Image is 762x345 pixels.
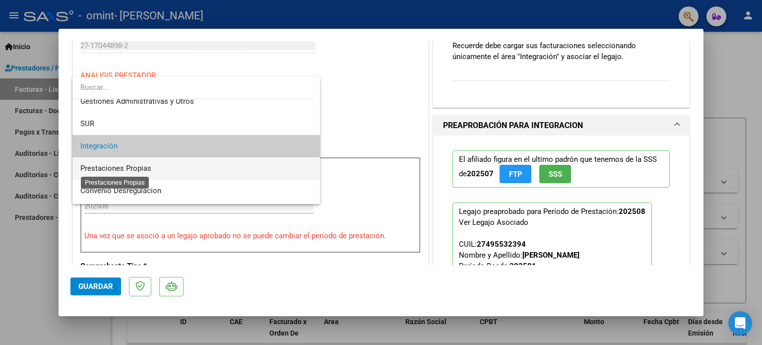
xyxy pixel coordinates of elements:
span: Integración [80,141,118,150]
span: SUR [80,119,94,128]
span: Gestiones Administrativas y Otros [80,97,194,106]
span: Convenio Desregulacion [80,186,161,195]
div: Open Intercom Messenger [728,311,752,335]
span: Prestaciones Propias [80,164,151,173]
